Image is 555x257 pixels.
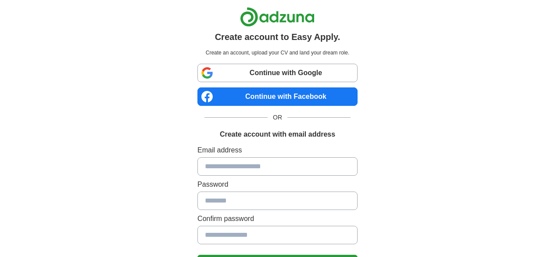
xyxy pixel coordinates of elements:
[268,113,287,122] span: OR
[199,49,356,57] p: Create an account, upload your CV and land your dream role.
[215,30,340,43] h1: Create account to Easy Apply.
[197,145,358,156] label: Email address
[220,129,335,140] h1: Create account with email address
[197,179,358,190] label: Password
[197,87,358,106] a: Continue with Facebook
[197,214,358,224] label: Confirm password
[240,7,315,27] img: Adzuna logo
[197,64,358,82] a: Continue with Google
